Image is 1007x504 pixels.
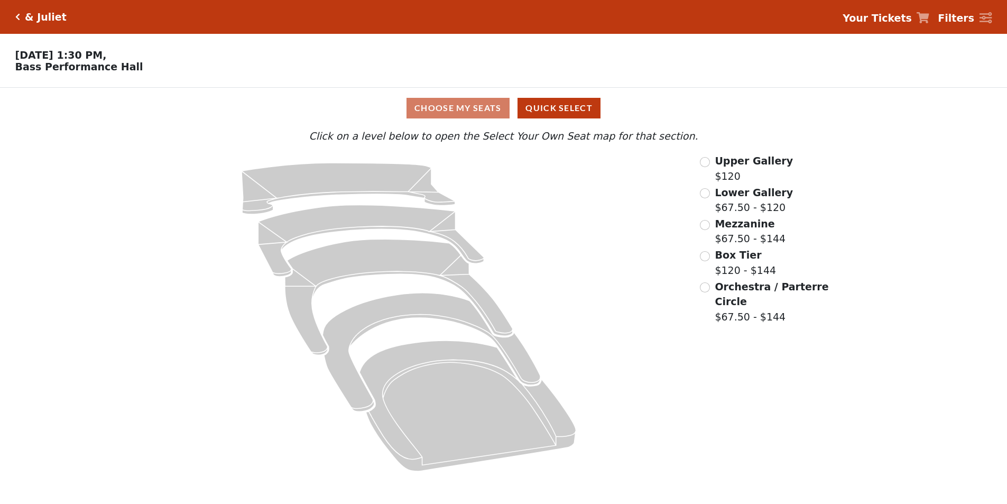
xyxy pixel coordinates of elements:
[715,185,793,215] label: $67.50 - $120
[133,129,873,144] p: Click on a level below to open the Select Your Own Seat map for that section.
[242,163,455,214] path: Upper Gallery - Seats Available: 306
[715,248,776,278] label: $120 - $144
[843,12,912,24] strong: Your Tickets
[938,11,992,26] a: Filters
[715,279,830,325] label: $67.50 - $144
[938,12,974,24] strong: Filters
[843,11,929,26] a: Your Tickets
[715,187,793,198] span: Lower Gallery
[25,11,67,23] h5: & Juliet
[15,13,20,21] a: Click here to go back to filters
[518,98,600,118] button: Quick Select
[360,341,577,471] path: Orchestra / Parterre Circle - Seats Available: 31
[715,249,761,261] span: Box Tier
[715,155,793,167] span: Upper Gallery
[715,218,774,230] span: Mezzanine
[715,216,786,246] label: $67.50 - $144
[715,153,793,184] label: $120
[258,205,484,277] path: Lower Gallery - Seats Available: 88
[715,281,828,308] span: Orchestra / Parterre Circle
